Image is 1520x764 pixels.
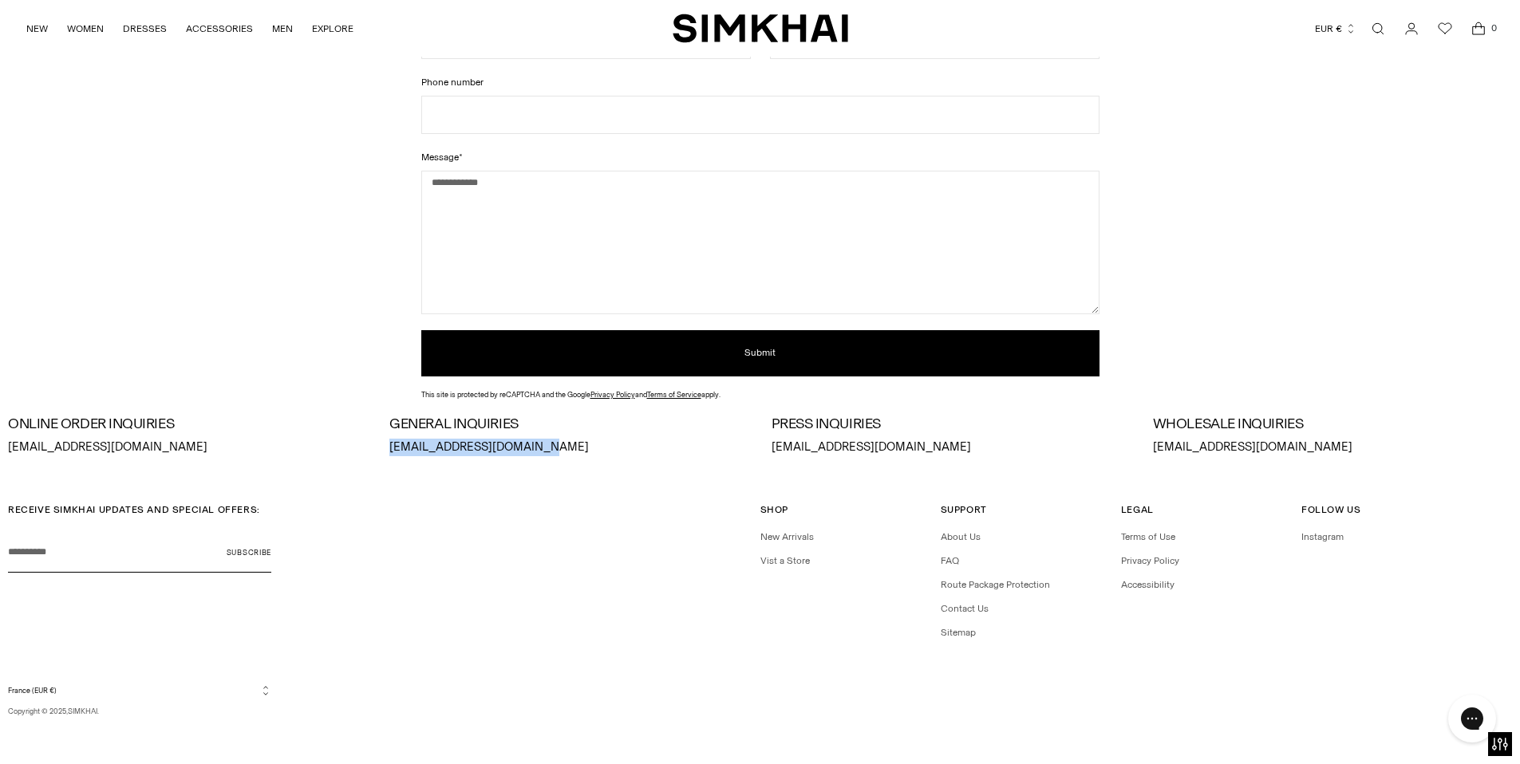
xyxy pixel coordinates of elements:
a: Sitemap [941,627,976,638]
a: New Arrivals [760,531,814,542]
a: Route Package Protection [941,579,1050,590]
p: [EMAIL_ADDRESS][DOMAIN_NAME] [772,439,1131,456]
a: Vist a Store [760,555,810,566]
p: [EMAIL_ADDRESS][DOMAIN_NAME] [389,439,748,456]
a: NEW [26,11,48,46]
button: Subscribe [227,533,271,573]
a: MEN [272,11,293,46]
span: Legal [1121,504,1154,515]
button: Submit [421,330,1100,376]
span: Support [941,504,987,515]
p: [EMAIL_ADDRESS][DOMAIN_NAME] [8,439,367,456]
p: [EMAIL_ADDRESS][DOMAIN_NAME] [1153,439,1512,456]
a: Privacy Policy [1121,555,1179,566]
div: This site is protected by reCAPTCHA and the Google and apply. [421,389,1100,400]
span: RECEIVE SIMKHAI UPDATES AND SPECIAL OFFERS: [8,504,260,515]
a: WOMEN [67,11,104,46]
h3: WHOLESALE INQUIRIES [1153,416,1512,432]
label: Message [421,150,1100,164]
a: Terms of Use [1121,531,1175,542]
a: EXPLORE [312,11,353,46]
a: About Us [941,531,981,542]
a: Contact Us [941,603,989,614]
a: Privacy Policy [590,390,635,399]
a: Go to the account page [1396,13,1427,45]
iframe: Gorgias live chat messenger [1440,689,1504,748]
a: SIMKHAI [68,707,97,715]
span: 0 [1486,21,1501,35]
a: Wishlist [1429,13,1461,45]
a: Open search modal [1362,13,1394,45]
a: DRESSES [123,11,167,46]
h3: ONLINE ORDER INQUIRIES [8,416,367,432]
a: Open cart modal [1463,13,1494,45]
a: Terms of Service [647,390,701,399]
button: EUR € [1315,11,1356,46]
button: France (EUR €) [8,684,271,696]
a: SIMKHAI [673,13,848,44]
h3: GENERAL INQUIRIES [389,416,748,432]
p: Copyright © 2025, . [8,706,271,717]
a: FAQ [941,555,959,566]
h3: PRESS INQUIRIES [772,416,1131,432]
label: Phone number [421,75,1100,89]
span: Follow Us [1301,504,1360,515]
span: Shop [760,504,788,515]
a: Instagram [1301,531,1344,542]
a: ACCESSORIES [186,11,253,46]
a: Accessibility [1121,579,1175,590]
